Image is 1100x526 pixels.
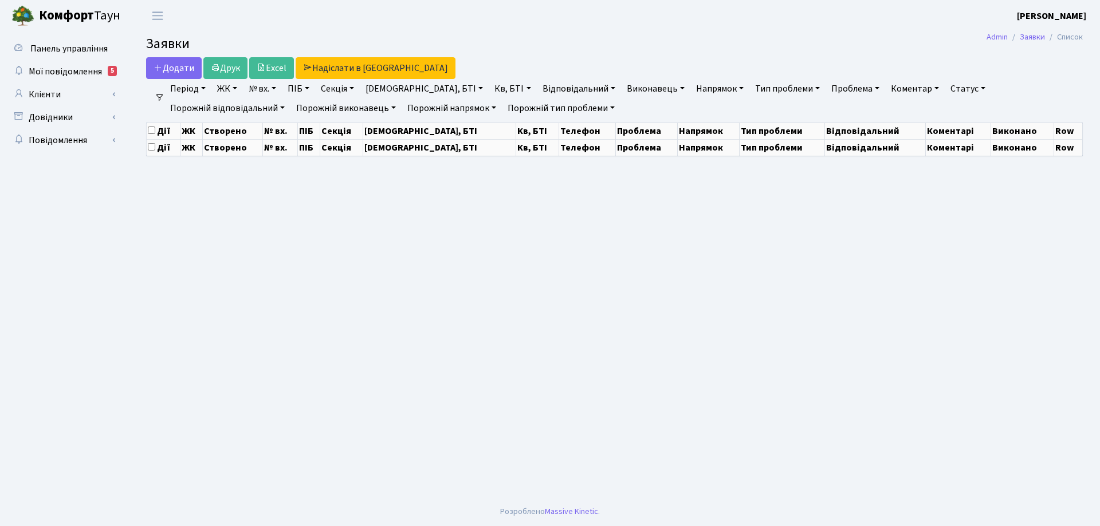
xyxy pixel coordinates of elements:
th: Секція [320,122,363,139]
th: Телефон [559,139,616,156]
th: Тип проблеми [740,122,825,139]
a: [DEMOGRAPHIC_DATA], БТІ [361,79,488,98]
th: [DEMOGRAPHIC_DATA], БТІ [363,139,516,156]
th: [DEMOGRAPHIC_DATA], БТІ [363,122,516,139]
th: Виконано [991,139,1054,156]
a: Кв, БТІ [490,79,535,98]
th: ПІБ [297,122,320,139]
a: Excel [249,57,294,79]
span: Додати [154,62,194,74]
a: [PERSON_NAME] [1017,9,1086,23]
b: [PERSON_NAME] [1017,10,1086,22]
img: logo.png [11,5,34,27]
div: Розроблено . [500,505,600,518]
th: Створено [202,122,263,139]
a: Виконавець [622,79,689,98]
a: Додати [146,57,202,79]
th: Напрямок [678,122,740,139]
nav: breadcrumb [969,25,1100,49]
a: Відповідальний [538,79,620,98]
th: Проблема [615,122,677,139]
th: Row [1054,122,1082,139]
a: Порожній відповідальний [166,98,289,118]
a: № вх. [244,79,281,98]
a: Мої повідомлення5 [6,60,120,83]
a: Довідники [6,106,120,129]
a: Порожній тип проблеми [503,98,619,118]
th: ЖК [180,139,202,156]
th: Row [1054,139,1082,156]
a: Тип проблеми [751,79,824,98]
th: Відповідальний [825,122,925,139]
span: Заявки [146,34,190,54]
a: Статус [946,79,990,98]
span: Мої повідомлення [29,65,102,78]
th: ЖК [180,122,202,139]
th: Дії [147,139,180,156]
div: 5 [108,66,117,76]
th: Відповідальний [825,139,925,156]
a: Admin [987,31,1008,43]
a: Надіслати в [GEOGRAPHIC_DATA] [296,57,455,79]
th: № вх. [263,122,298,139]
th: Кв, БТІ [516,139,559,156]
a: Порожній виконавець [292,98,400,118]
span: Таун [39,6,120,26]
th: Телефон [559,122,616,139]
a: Напрямок [692,79,748,98]
a: Проблема [827,79,884,98]
th: Коментарі [925,122,991,139]
a: Період [166,79,210,98]
th: Коментарі [925,139,991,156]
th: ПІБ [297,139,320,156]
a: Повідомлення [6,129,120,152]
li: Список [1045,31,1083,43]
a: Порожній напрямок [403,98,501,118]
th: Напрямок [678,139,740,156]
a: Секція [316,79,359,98]
b: Комфорт [39,6,94,25]
a: Заявки [1020,31,1045,43]
th: Проблема [615,139,677,156]
th: Секція [320,139,363,156]
th: Створено [202,139,263,156]
a: Коментар [886,79,944,98]
th: Тип проблеми [740,139,825,156]
th: № вх. [263,139,298,156]
a: ЖК [213,79,242,98]
a: Друк [203,57,247,79]
a: ПІБ [283,79,314,98]
span: Панель управління [30,42,108,55]
a: Massive Kinetic [545,505,598,517]
th: Кв, БТІ [516,122,559,139]
a: Клієнти [6,83,120,106]
button: Переключити навігацію [143,6,172,25]
th: Виконано [991,122,1054,139]
th: Дії [147,122,180,139]
a: Панель управління [6,37,120,60]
